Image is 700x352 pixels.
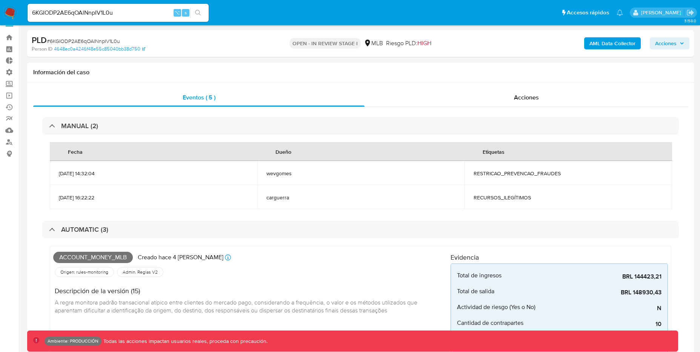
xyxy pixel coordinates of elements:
[266,170,456,177] span: wevgomes
[59,142,92,161] div: Fecha
[53,252,133,263] span: Account_money_mlb
[59,170,248,177] span: [DATE] 14:32:04
[42,221,679,238] div: AUTOMATIC (3)
[185,9,187,16] span: s
[617,9,623,16] a: Notificaciones
[61,225,108,234] h3: AUTOMATIC (3)
[266,194,456,201] span: carguerra
[174,9,180,16] span: ⌥
[686,9,694,17] a: Salir
[59,194,248,201] span: [DATE] 16:22:22
[474,142,514,161] div: Etiquetas
[655,37,677,49] span: Acciones
[190,8,206,18] button: search-icon
[641,9,684,16] p: luis.birchenz@mercadolibre.com
[584,37,641,49] button: AML Data Collector
[122,269,158,275] span: Admin. Reglas V2
[61,122,98,130] h3: MANUAL (2)
[567,9,609,17] span: Accesos rápidos
[364,39,383,47] div: MLB
[386,39,431,47] span: Riesgo PLD:
[102,338,268,345] p: Todas las acciones impactan usuarios reales, proceda con precaución.
[474,194,663,201] span: RECURSOS_ILEGÍTIMOS
[28,8,209,18] input: Buscar usuario o caso...
[514,93,539,102] span: Acciones
[32,34,47,46] b: PLD
[289,38,361,49] p: OPEN - IN REVIEW STAGE I
[48,340,98,343] p: Ambiente: PRODUCCIÓN
[589,37,635,49] b: AML Data Collector
[42,117,679,135] div: MANUAL (2)
[47,37,120,45] span: # 6KGIODP2AE6qOAlNnpIV1L0u
[138,253,223,262] p: Creado hace 4 [PERSON_NAME]
[55,287,445,295] h4: Descripción de la versión (15)
[183,93,215,102] span: Eventos ( 5 )
[650,37,689,49] button: Acciones
[266,142,300,161] div: Dueño
[417,39,431,47] span: HIGH
[27,18,84,26] span: Asignado a
[684,18,696,24] span: 3.158.0
[32,46,52,52] b: Person ID
[474,170,663,177] span: RESTRICAO_PREVENCAO_FRAUDES
[60,269,109,275] span: Origen: rules-monitoring
[33,69,688,76] h1: Información del caso
[54,46,145,52] a: 4648ec0a4246f48e55c85040bb38d750
[55,298,419,315] span: A regra monitora padrão transacional atípico entre clientes do mercado pago, considerando a frequ...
